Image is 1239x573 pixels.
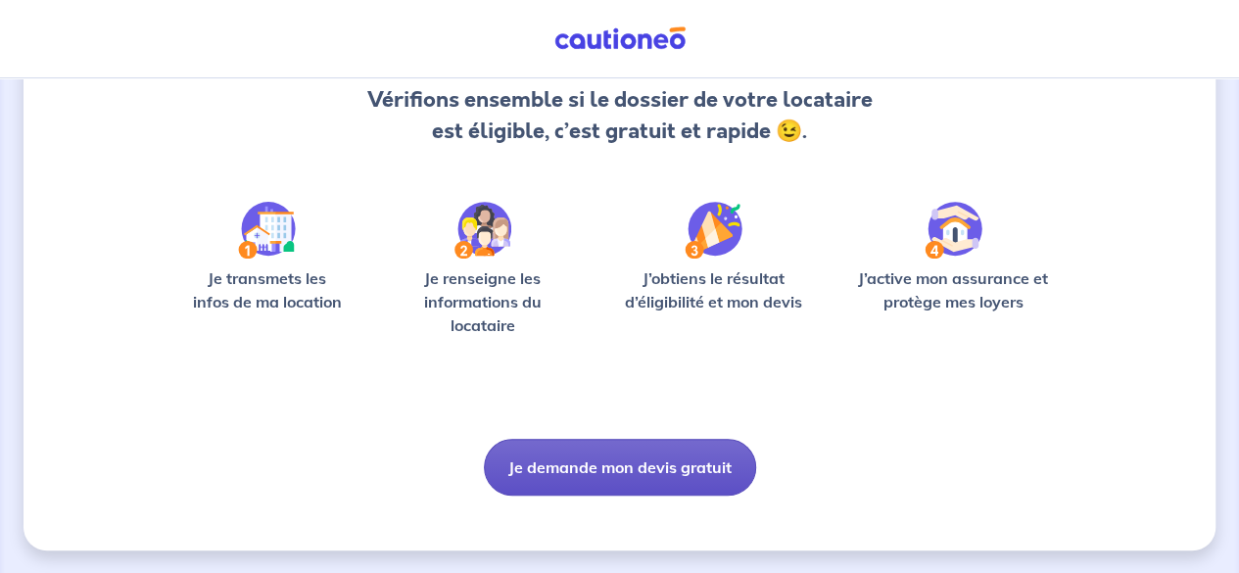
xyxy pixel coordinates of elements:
[484,439,756,496] button: Je demande mon devis gratuit
[238,202,296,259] img: /static/90a569abe86eec82015bcaae536bd8e6/Step-1.svg
[180,266,354,313] p: Je transmets les infos de ma location
[385,266,580,337] p: Je renseigne les informations du locataire
[925,202,982,259] img: /static/bfff1cf634d835d9112899e6a3df1a5d/Step-4.svg
[685,202,742,259] img: /static/f3e743aab9439237c3e2196e4328bba9/Step-3.svg
[454,202,511,259] img: /static/c0a346edaed446bb123850d2d04ad552/Step-2.svg
[847,266,1059,313] p: J’active mon assurance et protège mes loyers
[611,266,816,313] p: J’obtiens le résultat d’éligibilité et mon devis
[547,26,693,51] img: Cautioneo
[363,84,876,147] p: Vérifions ensemble si le dossier de votre locataire est éligible, c’est gratuit et rapide 😉.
